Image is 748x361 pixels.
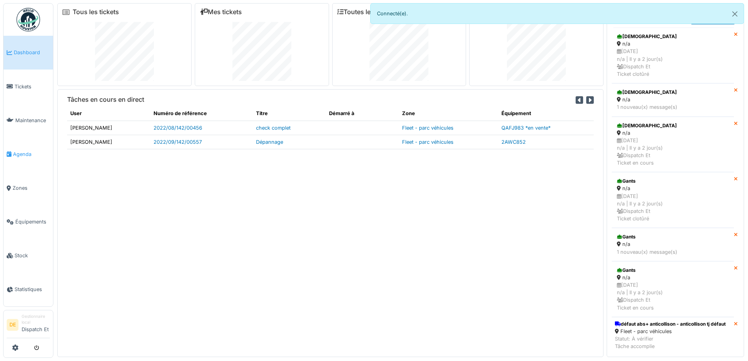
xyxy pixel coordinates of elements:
td: [PERSON_NAME] [67,121,150,135]
a: [DEMOGRAPHIC_DATA] n/a [DATE]n/a | Il y a 2 jour(s) Dispatch EtTicket en cours [612,117,734,172]
th: Numéro de référence [150,106,253,121]
h6: Tâches en cours en direct [67,96,144,103]
span: Équipements [15,218,50,225]
th: Démarré à [326,106,399,121]
a: Fleet - parc véhicules [402,139,454,145]
a: Tous les tickets [73,8,119,16]
div: [DATE] n/a | Il y a 2 jour(s) Dispatch Et Ticket en cours [617,281,729,312]
a: [DEMOGRAPHIC_DATA] n/a [DATE]n/a | Il y a 2 jour(s) Dispatch EtTicket clotûré [612,27,734,83]
span: Zones [13,184,50,192]
th: Titre [253,106,326,121]
div: n/a [617,96,729,103]
span: translation missing: fr.shared.user [70,110,82,116]
img: Badge_color-CXgf-gQk.svg [16,8,40,31]
div: Gants [617,233,729,240]
a: Dépannage [256,139,283,145]
a: Gants n/a [DATE]n/a | Il y a 2 jour(s) Dispatch EtTicket en cours [612,261,734,317]
div: [DEMOGRAPHIC_DATA] [617,33,729,40]
a: QAFJ983 *en vente* [501,125,550,131]
a: Statistiques [4,273,53,306]
a: Mes tickets [200,8,242,16]
div: [DATE] n/a | Il y a 2 jour(s) Dispatch Et Ticket clotûré [617,192,729,223]
a: défaut abs+ anticollison - anticollison tj défaut Fleet - parc véhicules Statut: À vérifierTâche ... [612,317,734,354]
a: [DEMOGRAPHIC_DATA] n/a 1 nouveau(x) message(s) [612,83,734,116]
div: Gants [617,267,729,274]
a: Dashboard [4,36,53,70]
span: Agenda [13,150,50,158]
a: Toutes les tâches [337,8,396,16]
a: 2022/08/142/00456 [154,125,202,131]
div: n/a [617,274,729,281]
a: Tickets [4,70,53,103]
th: Équipement [498,106,594,121]
a: check complet [256,125,291,131]
div: Fleet - parc véhicules [615,328,726,335]
div: Connecté(e). [370,3,744,24]
div: 1 nouveau(x) message(s) [617,248,729,256]
div: [DEMOGRAPHIC_DATA] [617,122,729,129]
span: Maintenance [15,117,50,124]
div: [DEMOGRAPHIC_DATA] [617,89,729,96]
th: Zone [399,106,498,121]
a: Gants n/a [DATE]n/a | Il y a 2 jour(s) Dispatch EtTicket clotûré [612,172,734,228]
div: Statut: À vérifier Tâche accomplie [615,335,726,350]
a: Agenda [4,137,53,171]
a: Gants n/a 1 nouveau(x) message(s) [612,228,734,261]
a: Fleet - parc véhicules [402,125,454,131]
div: n/a [617,185,729,192]
a: Zones [4,171,53,205]
span: Dashboard [14,49,50,56]
div: Gestionnaire local [22,313,50,326]
div: 1 nouveau(x) message(s) [617,103,729,111]
a: 2AWC852 [501,139,526,145]
a: Équipements [4,205,53,239]
div: [DATE] n/a | Il y a 2 jour(s) Dispatch Et Ticket clotûré [617,48,729,78]
a: Maintenance [4,103,53,137]
div: défaut abs+ anticollison - anticollison tj défaut [615,321,726,328]
div: n/a [617,240,729,248]
div: n/a [617,129,729,137]
a: 2022/09/142/00557 [154,139,202,145]
div: [DATE] n/a | Il y a 2 jour(s) Dispatch Et Ticket en cours [617,137,729,167]
a: DE Gestionnaire localDispatch Et [7,313,50,338]
div: Gants [617,178,729,185]
span: Stock [15,252,50,259]
span: Statistiques [15,286,50,293]
div: n/a [617,40,729,48]
span: Tickets [15,83,50,90]
a: Stock [4,239,53,273]
li: Dispatch Et [22,313,50,336]
li: DE [7,319,18,331]
td: [PERSON_NAME] [67,135,150,149]
button: Close [726,4,744,24]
